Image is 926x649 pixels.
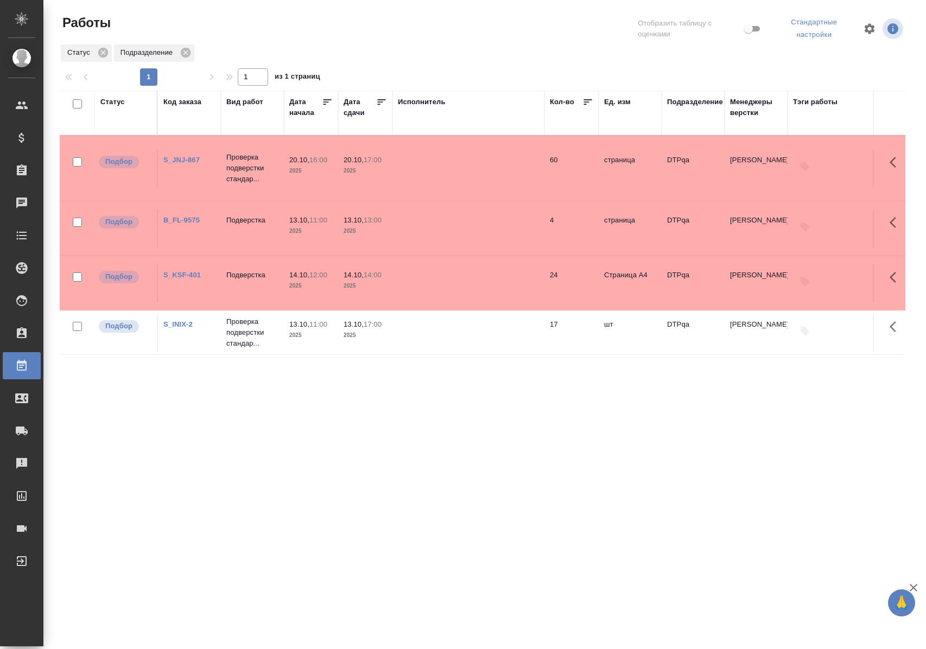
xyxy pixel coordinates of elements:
[883,314,909,340] button: Здесь прячутся важные кнопки
[309,320,327,328] p: 11:00
[364,320,382,328] p: 17:00
[364,271,382,279] p: 14:00
[344,271,364,279] p: 14.10,
[289,166,333,176] p: 2025
[105,156,132,167] p: Подбор
[100,97,125,107] div: Статус
[61,44,112,62] div: Статус
[398,97,446,107] div: Исполнитель
[604,97,631,107] div: Ед. изм
[667,97,723,107] div: Подразделение
[662,314,725,352] td: DTPqa
[344,156,364,164] p: 20.10,
[309,156,327,164] p: 16:00
[309,271,327,279] p: 12:00
[344,166,387,176] p: 2025
[289,320,309,328] p: 13.10,
[105,271,132,282] p: Подбор
[163,271,201,279] a: S_KSF-401
[599,209,662,247] td: страница
[67,47,94,58] p: Статус
[289,97,322,118] div: Дата начала
[883,264,909,290] button: Здесь прячутся важные кнопки
[226,152,278,184] p: Проверка подверстки стандар...
[883,18,905,39] span: Посмотреть информацию
[730,97,782,118] div: Менеджеры верстки
[98,319,151,334] div: Можно подбирать исполнителей
[364,156,382,164] p: 17:00
[892,591,911,614] span: 🙏
[344,226,387,237] p: 2025
[730,215,782,226] p: [PERSON_NAME]
[662,209,725,247] td: DTPqa
[163,320,193,328] a: S_INIX-2
[163,97,201,107] div: Код заказа
[599,264,662,302] td: Страница А4
[289,226,333,237] p: 2025
[772,14,857,43] div: split button
[344,330,387,341] p: 2025
[60,14,111,31] span: Работы
[226,270,278,281] p: Подверстка
[662,264,725,302] td: DTPqa
[105,321,132,332] p: Подбор
[289,271,309,279] p: 14.10,
[364,216,382,224] p: 13:00
[544,149,599,187] td: 60
[550,97,574,107] div: Кол-во
[793,319,817,343] button: Добавить тэги
[120,47,176,58] p: Подразделение
[275,70,320,86] span: из 1 страниц
[544,314,599,352] td: 17
[289,281,333,291] p: 2025
[344,281,387,291] p: 2025
[98,270,151,284] div: Можно подбирать исполнителей
[793,215,817,239] button: Добавить тэги
[344,216,364,224] p: 13.10,
[544,264,599,302] td: 24
[226,316,278,349] p: Проверка подверстки стандар...
[98,215,151,230] div: Можно подбирать исполнителей
[599,149,662,187] td: страница
[163,156,200,164] a: S_JNJ-867
[98,155,151,169] div: Можно подбирать исполнителей
[226,97,263,107] div: Вид работ
[793,270,817,294] button: Добавить тэги
[793,97,838,107] div: Тэги работы
[289,330,333,341] p: 2025
[105,217,132,227] p: Подбор
[344,320,364,328] p: 13.10,
[309,216,327,224] p: 11:00
[662,149,725,187] td: DTPqa
[114,44,194,62] div: Подразделение
[344,97,376,118] div: Дата сдачи
[163,216,200,224] a: B_FL-9575
[730,155,782,166] p: [PERSON_NAME]
[857,16,883,42] span: Настроить таблицу
[289,156,309,164] p: 20.10,
[289,216,309,224] p: 13.10,
[599,314,662,352] td: шт
[638,18,741,40] span: Отобразить таблицу с оценками
[883,149,909,175] button: Здесь прячутся важные кнопки
[730,270,782,281] p: [PERSON_NAME]
[793,155,817,179] button: Добавить тэги
[888,589,915,616] button: 🙏
[883,209,909,236] button: Здесь прячутся важные кнопки
[544,209,599,247] td: 4
[226,215,278,226] p: Подверстка
[730,319,782,330] p: [PERSON_NAME]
